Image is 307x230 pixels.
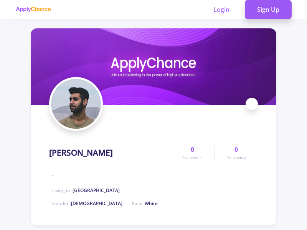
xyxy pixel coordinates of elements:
[52,187,120,194] span: Living in :
[52,200,122,207] span: Gender :
[145,200,158,207] span: White
[234,145,238,154] span: 0
[215,145,258,161] a: 0Following
[31,28,276,105] img: Ali Habibnezhadcover image
[182,154,203,161] span: Followers
[226,154,246,161] span: Following
[132,200,158,207] span: Race :
[15,7,51,13] img: applychance logo text only
[73,187,120,194] span: [GEOGRAPHIC_DATA]
[171,145,214,161] a: 0Followers
[71,200,122,207] span: [DEMOGRAPHIC_DATA]
[191,145,194,154] span: 0
[52,170,54,178] span: .
[49,148,113,158] h1: [PERSON_NAME]
[51,79,101,129] img: Ali Habibnezhadavatar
